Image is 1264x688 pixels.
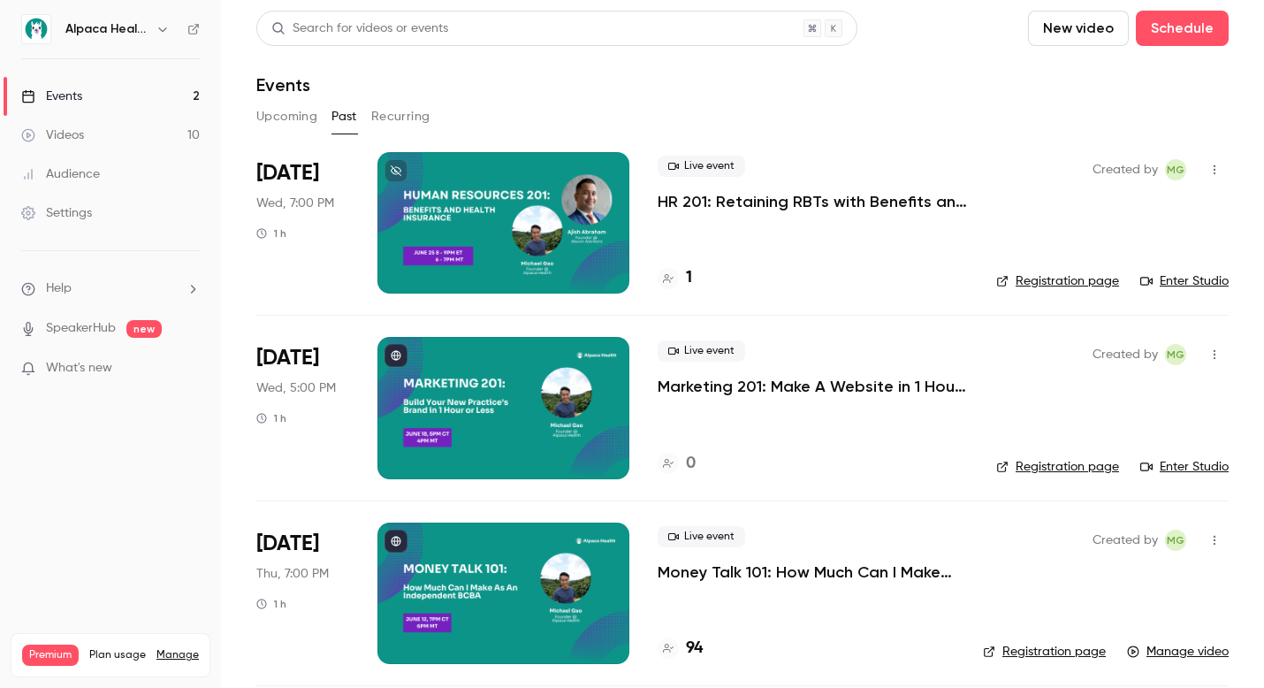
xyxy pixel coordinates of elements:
a: Registration page [983,643,1106,661]
span: Wed, 7:00 PM [256,195,334,212]
span: What's new [46,359,112,378]
span: [DATE] [256,344,319,372]
a: Manage [156,648,199,662]
h4: 1 [686,266,692,290]
span: Live event [658,340,745,362]
span: Created by [1093,344,1158,365]
span: [DATE] [256,159,319,187]
button: Schedule [1136,11,1229,46]
button: Recurring [371,103,430,131]
span: Michael Gao [1165,159,1186,180]
a: Enter Studio [1140,272,1229,290]
span: Created by [1093,159,1158,180]
a: 94 [658,637,703,661]
span: new [126,320,162,338]
span: MG [1167,530,1184,551]
div: Jun 18 Wed, 6:00 PM (America/New York) [256,337,349,478]
h6: Alpaca Health [65,20,148,38]
span: Plan usage [89,648,146,662]
div: Jun 25 Wed, 8:00 PM (America/New York) [256,152,349,294]
span: Premium [22,645,79,666]
iframe: Noticeable Trigger [179,361,200,377]
div: Search for videos or events [271,19,448,38]
a: Marketing 201: Make A Website in 1 Hour or Less [658,376,968,397]
a: Enter Studio [1140,458,1229,476]
div: 1 h [256,411,286,425]
div: Events [21,88,82,105]
span: Michael Gao [1165,344,1186,365]
button: New video [1028,11,1129,46]
a: SpeakerHub [46,319,116,338]
div: Videos [21,126,84,144]
span: Live event [658,526,745,547]
span: Michael Gao [1165,530,1186,551]
img: Alpaca Health [22,15,50,43]
span: Help [46,279,72,298]
span: MG [1167,344,1184,365]
div: 1 h [256,597,286,611]
a: Manage video [1127,643,1229,661]
div: Jun 12 Thu, 8:00 PM (America/New York) [256,523,349,664]
h1: Events [256,74,310,96]
span: [DATE] [256,530,319,558]
a: HR 201: Retaining RBTs with Benefits and Health Insurance [658,191,968,212]
a: Money Talk 101: How Much Can I Make As An Independent BCBA? [658,562,955,583]
button: Past [331,103,357,131]
div: Settings [21,204,92,222]
a: 1 [658,266,692,290]
h4: 94 [686,637,703,661]
h4: 0 [686,452,696,476]
button: Upcoming [256,103,317,131]
a: 0 [658,452,696,476]
li: help-dropdown-opener [21,279,200,298]
span: Created by [1093,530,1158,551]
span: Live event [658,156,745,177]
a: Registration page [996,272,1119,290]
span: Thu, 7:00 PM [256,565,329,583]
a: Registration page [996,458,1119,476]
div: 1 h [256,226,286,241]
span: MG [1167,159,1184,180]
span: Wed, 5:00 PM [256,379,336,397]
div: Audience [21,165,100,183]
